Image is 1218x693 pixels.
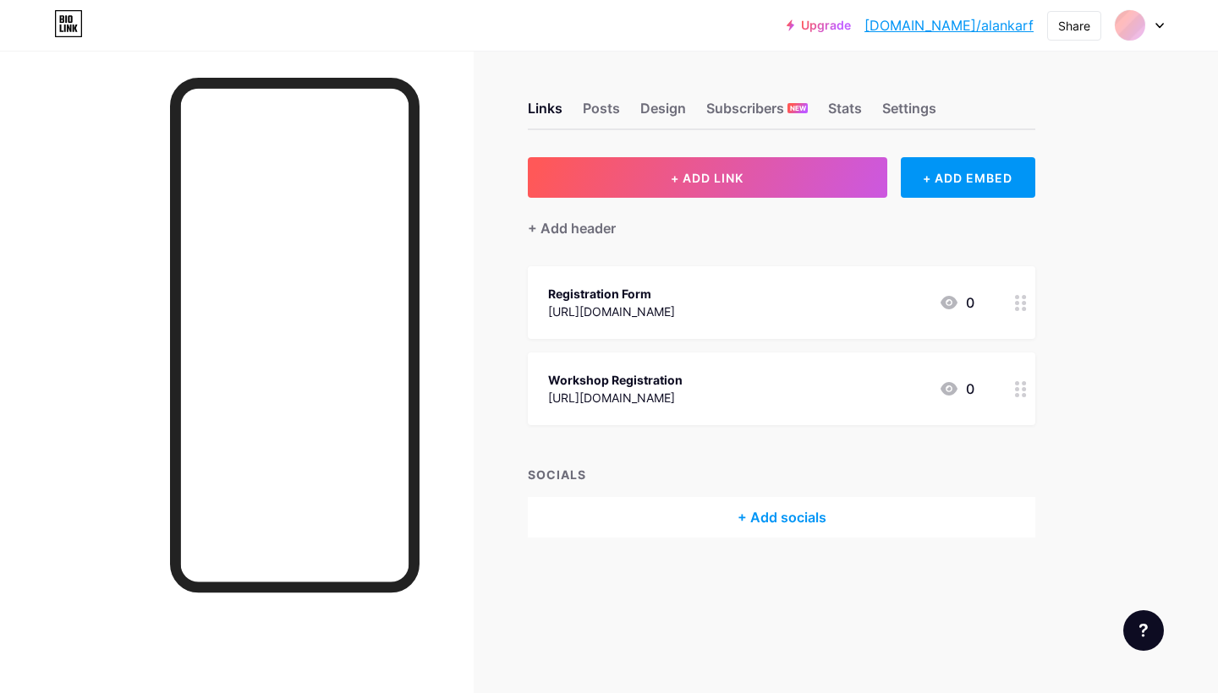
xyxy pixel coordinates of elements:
button: + ADD LINK [528,157,887,198]
div: SOCIALS [528,466,1035,483]
div: 0 [939,292,974,313]
div: Subscribers [706,98,808,128]
div: Links [528,98,562,128]
div: + Add header [528,218,616,238]
a: [DOMAIN_NAME]/alankarf [864,15,1034,35]
div: Workshop Registration [548,371,683,389]
div: + Add socials [528,497,1035,537]
div: Share [1058,17,1090,35]
div: Design [640,98,686,128]
span: + ADD LINK [671,171,743,185]
div: + ADD EMBED [901,157,1035,198]
div: Stats [828,98,862,128]
div: 0 [939,379,974,399]
a: Upgrade [787,19,851,32]
div: Settings [882,98,936,128]
div: Posts [583,98,620,128]
span: NEW [790,103,806,113]
div: [URL][DOMAIN_NAME] [548,389,683,407]
div: Registration Form [548,285,675,303]
div: [URL][DOMAIN_NAME] [548,303,675,320]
